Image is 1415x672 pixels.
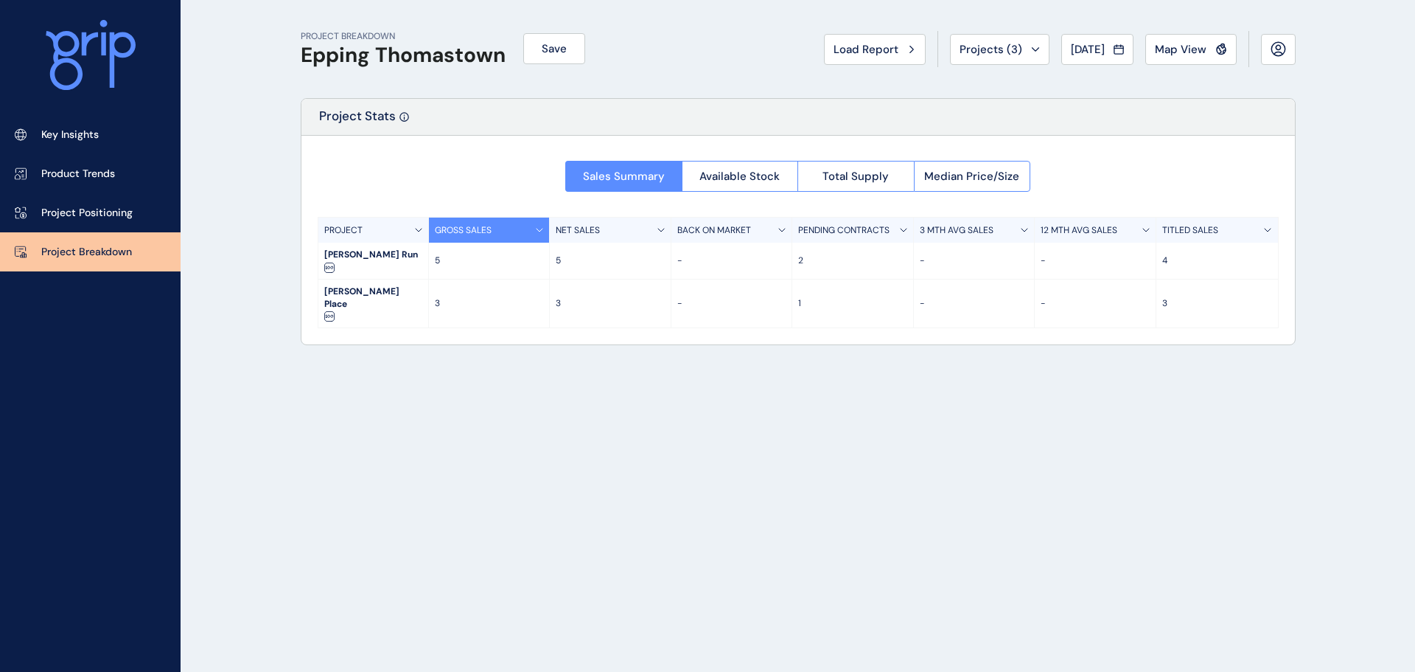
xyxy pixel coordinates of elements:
span: Total Supply [822,169,889,184]
p: PENDING CONTRACTS [798,224,890,237]
p: BACK ON MARKET [677,224,751,237]
span: Available Stock [699,169,780,184]
p: GROSS SALES [435,224,492,237]
p: 3 MTH AVG SALES [920,224,993,237]
span: Load Report [834,42,898,57]
p: Key Insights [41,128,99,142]
p: TITLED SALES [1162,224,1218,237]
button: Sales Summary [565,161,682,192]
p: 5 [435,254,544,267]
span: Projects ( 3 ) [960,42,1022,57]
button: [DATE] [1061,34,1133,65]
button: Load Report [824,34,926,65]
span: Save [542,41,567,56]
p: 1 [798,297,907,310]
p: - [677,254,786,267]
p: PROJECT [324,224,363,237]
button: Available Stock [682,161,798,192]
p: - [1041,254,1150,267]
p: 3 [556,297,665,310]
p: NET SALES [556,224,600,237]
p: Project Breakdown [41,245,132,260]
p: - [1041,297,1150,310]
p: - [677,297,786,310]
span: [DATE] [1071,42,1105,57]
p: 4 [1162,254,1272,267]
p: Product Trends [41,167,115,181]
p: 5 [556,254,665,267]
p: 12 MTH AVG SALES [1041,224,1117,237]
button: Map View [1145,34,1237,65]
p: 3 [1162,297,1272,310]
p: 3 [435,297,544,310]
button: Projects (3) [950,34,1049,65]
p: PROJECT BREAKDOWN [301,30,506,43]
button: Total Supply [797,161,914,192]
h1: Epping Thomastown [301,43,506,68]
span: Map View [1155,42,1206,57]
p: Project Positioning [41,206,133,221]
p: - [920,254,1029,267]
p: Project Stats [319,108,396,135]
span: Median Price/Size [924,169,1019,184]
div: [PERSON_NAME] Place [318,280,428,328]
button: Median Price/Size [914,161,1031,192]
p: 2 [798,254,907,267]
button: Save [523,33,585,64]
span: Sales Summary [583,169,665,184]
div: [PERSON_NAME] Run [318,243,428,279]
p: - [920,297,1029,310]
